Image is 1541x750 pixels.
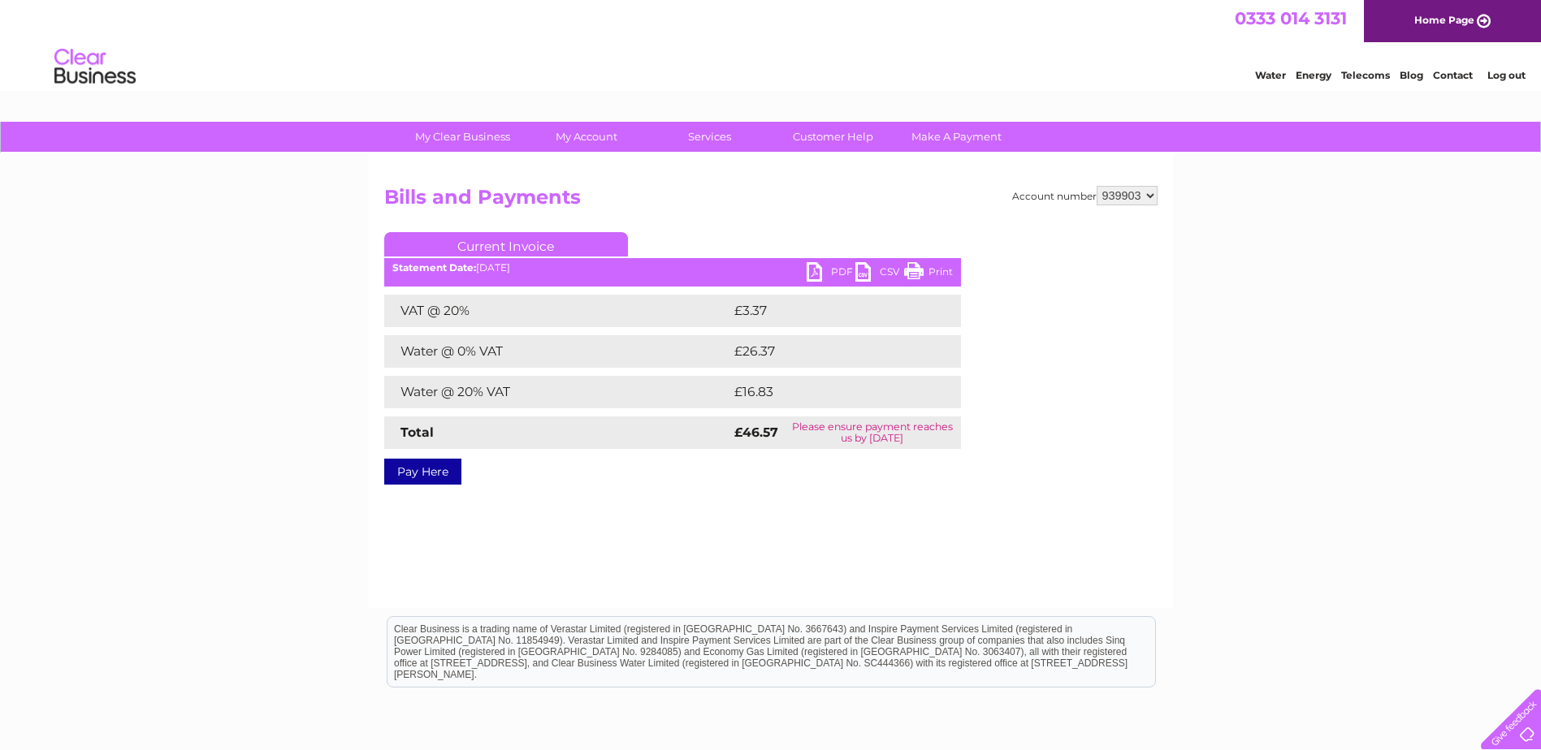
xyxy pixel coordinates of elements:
[1235,8,1347,28] a: 0333 014 3131
[734,425,778,440] strong: £46.57
[904,262,953,286] a: Print
[384,459,461,485] a: Pay Here
[392,261,476,274] b: Statement Date:
[519,122,653,152] a: My Account
[54,42,136,92] img: logo.png
[855,262,904,286] a: CSV
[730,295,923,327] td: £3.37
[1255,69,1286,81] a: Water
[784,416,960,449] td: Please ensure payment reaches us by [DATE]
[1400,69,1423,81] a: Blog
[384,295,730,327] td: VAT @ 20%
[1012,186,1158,205] div: Account number
[384,186,1158,217] h2: Bills and Payments
[730,376,927,408] td: £16.83
[384,232,628,256] a: Current Invoice
[1296,69,1331,81] a: Energy
[384,376,730,408] td: Water @ 20% VAT
[643,122,777,152] a: Services
[400,425,434,440] strong: Total
[1341,69,1390,81] a: Telecoms
[1487,69,1526,81] a: Log out
[384,335,730,368] td: Water @ 0% VAT
[766,122,900,152] a: Customer Help
[387,9,1155,79] div: Clear Business is a trading name of Verastar Limited (registered in [GEOGRAPHIC_DATA] No. 3667643...
[384,262,961,274] div: [DATE]
[1433,69,1473,81] a: Contact
[807,262,855,286] a: PDF
[890,122,1024,152] a: Make A Payment
[730,335,928,368] td: £26.37
[396,122,530,152] a: My Clear Business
